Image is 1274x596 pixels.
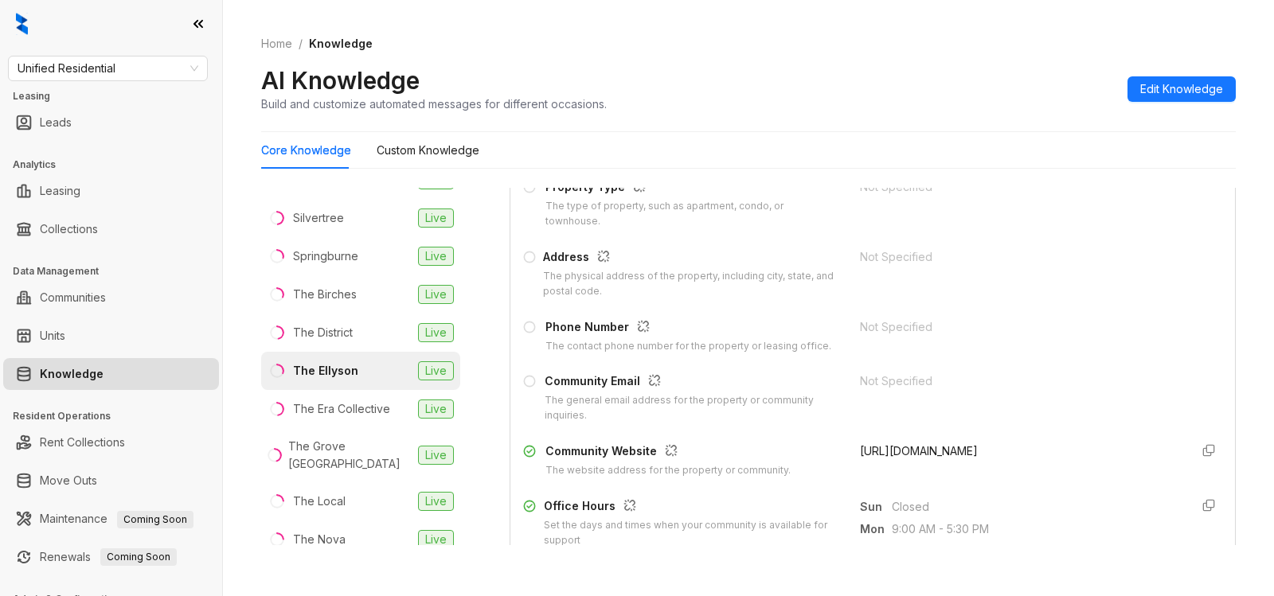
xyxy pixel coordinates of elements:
span: Sun [860,498,892,516]
div: The Grove [GEOGRAPHIC_DATA] [288,438,412,473]
div: Silvertree [293,209,344,227]
div: Core Knowledge [261,142,351,159]
div: Property Type [545,178,841,199]
span: Live [418,530,454,549]
h3: Analytics [13,158,222,172]
span: 9:00 AM - 5:30 PM [892,520,1178,538]
a: Leads [40,107,72,138]
span: Edit Knowledge [1140,80,1223,98]
div: The physical address of the property, including city, state, and postal code. [543,269,841,299]
span: Live [418,399,454,419]
li: Units [3,320,219,352]
span: Knowledge [309,37,373,50]
div: Community Email [545,372,841,393]
li: Maintenance [3,503,219,535]
h3: Leasing [13,89,222,103]
li: Renewals [3,541,219,573]
span: Coming Soon [117,511,193,528]
span: Live [418,361,454,380]
div: The Ellyson [293,362,358,380]
div: The Local [293,493,346,510]
a: RenewalsComing Soon [40,541,177,573]
div: Springburne [293,247,358,265]
a: Leasing [40,175,80,207]
div: Custom Knowledge [377,142,479,159]
span: 9:00 AM - 5:30 PM [892,543,1178,560]
div: The District [293,324,353,341]
img: logo [16,13,28,35]
div: Not Specified [860,372,1178,390]
span: Unified Residential [18,56,198,80]
a: Move Outs [40,465,97,497]
div: Not Specified [860,318,1178,336]
span: [URL][DOMAIN_NAME] [860,444,978,458]
div: Phone Number [545,318,831,339]
span: Mon [860,520,892,538]
div: Community Website [545,442,791,463]
li: Leasing [3,175,219,207]
li: / [299,35,303,53]
h3: Resident Operations [13,409,222,423]
a: Home [258,35,295,53]
div: Office Hours [544,497,840,518]
a: Units [40,320,65,352]
span: Live [418,285,454,304]
div: The Birches [293,286,357,303]
button: Edit Knowledge [1127,76,1236,102]
span: Closed [892,498,1178,516]
span: Live [418,492,454,511]
li: Rent Collections [3,427,219,458]
span: Live [418,323,454,342]
div: The Era Collective [293,400,390,418]
div: Not Specified [860,248,1178,266]
li: Knowledge [3,358,219,390]
span: Live [418,446,454,465]
div: The type of property, such as apartment, condo, or townhouse. [545,199,841,229]
li: Move Outs [3,465,219,497]
div: The website address for the property or community. [545,463,791,478]
li: Communities [3,282,219,314]
a: Communities [40,282,106,314]
span: Live [418,208,454,228]
span: Coming Soon [100,548,177,566]
div: Set the days and times when your community is available for support [544,518,840,548]
a: Knowledge [40,358,104,390]
div: The Nova [293,531,346,548]
h2: AI Knowledge [261,65,420,95]
span: Tue [860,543,892,560]
div: The general email address for the property or community inquiries. [545,393,841,423]
h3: Data Management [13,264,222,279]
li: Collections [3,213,219,245]
div: The contact phone number for the property or leasing office. [545,339,831,354]
span: Live [418,247,454,266]
div: Build and customize automated messages for different occasions. [261,95,607,112]
li: Leads [3,107,219,138]
a: Rent Collections [40,427,125,458]
div: Not Specified [860,178,1178,196]
a: Collections [40,213,98,245]
div: Address [543,248,841,269]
